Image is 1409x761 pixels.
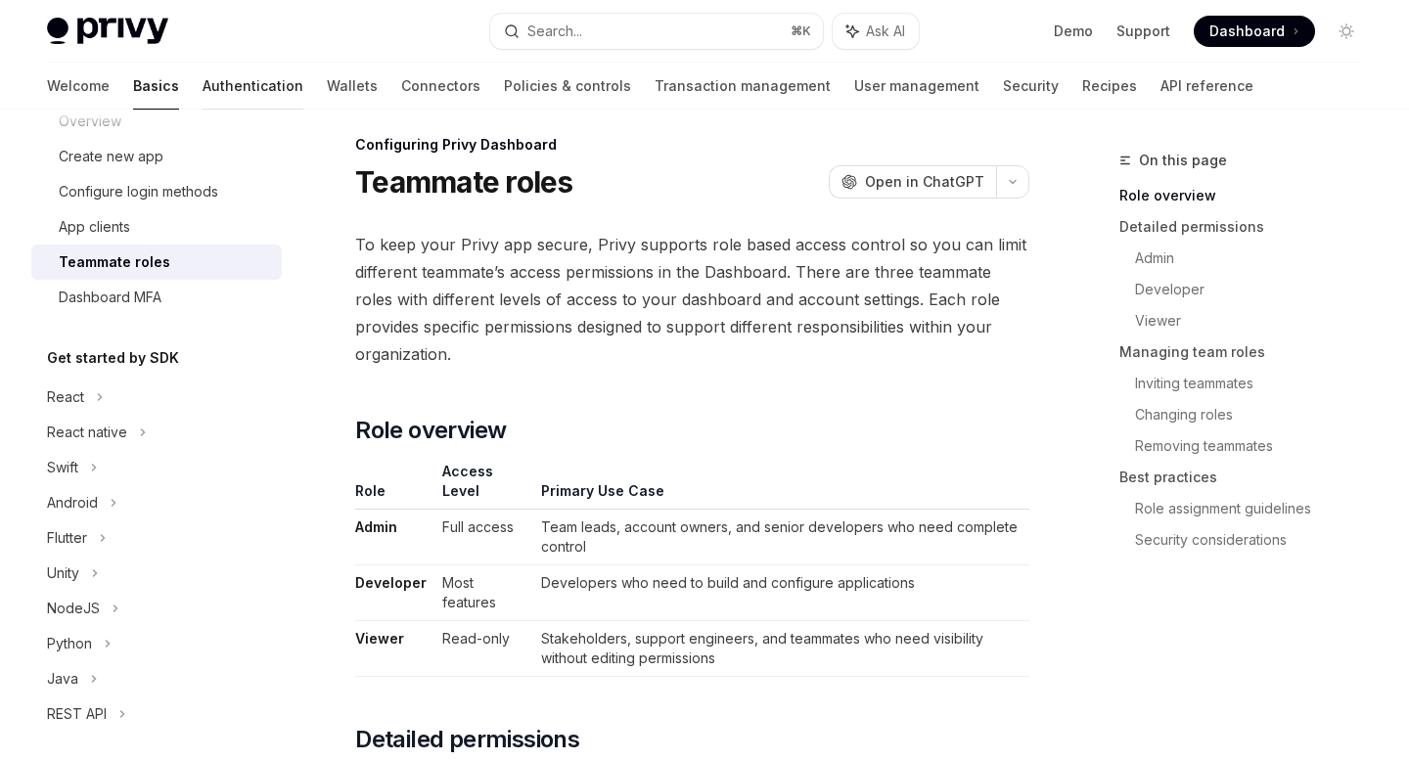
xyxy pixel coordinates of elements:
[1135,305,1378,336] a: Viewer
[434,462,532,510] th: Access Level
[355,231,1029,368] span: To keep your Privy app secure, Privy supports role based access control so you can limit differen...
[1003,63,1059,110] a: Security
[47,456,78,479] div: Swift
[47,702,107,726] div: REST API
[355,630,404,647] strong: Viewer
[59,215,130,239] div: App clients
[59,145,163,168] div: Create new app
[1139,149,1227,172] span: On this page
[533,621,1030,677] td: Stakeholders, support engineers, and teammates who need visibility without editing permissions
[527,20,582,43] div: Search...
[490,14,822,49] button: Search...⌘K
[434,565,532,621] td: Most features
[1082,63,1137,110] a: Recipes
[866,22,905,41] span: Ask AI
[31,174,282,209] a: Configure login methods
[47,667,78,691] div: Java
[1135,243,1378,274] a: Admin
[434,621,532,677] td: Read-only
[355,164,573,200] h1: Teammate roles
[47,632,92,655] div: Python
[1160,63,1253,110] a: API reference
[327,63,378,110] a: Wallets
[59,286,161,309] div: Dashboard MFA
[533,565,1030,621] td: Developers who need to build and configure applications
[1116,22,1170,41] a: Support
[1135,274,1378,305] a: Developer
[533,510,1030,565] td: Team leads, account owners, and senior developers who need complete control
[533,462,1030,510] th: Primary Use Case
[31,139,282,174] a: Create new app
[47,18,168,45] img: light logo
[829,165,996,199] button: Open in ChatGPT
[1054,22,1093,41] a: Demo
[47,63,110,110] a: Welcome
[59,250,170,274] div: Teammate roles
[47,385,84,409] div: React
[1119,211,1378,243] a: Detailed permissions
[355,574,427,591] strong: Developer
[1135,430,1378,462] a: Removing teammates
[203,63,303,110] a: Authentication
[31,245,282,280] a: Teammate roles
[355,462,434,510] th: Role
[31,209,282,245] a: App clients
[133,63,179,110] a: Basics
[47,561,79,585] div: Unity
[865,172,984,192] span: Open in ChatGPT
[47,597,100,620] div: NodeJS
[434,510,532,565] td: Full access
[401,63,480,110] a: Connectors
[1119,462,1378,493] a: Best practices
[47,421,127,444] div: React native
[1135,399,1378,430] a: Changing roles
[655,63,831,110] a: Transaction management
[47,491,98,515] div: Android
[1135,368,1378,399] a: Inviting teammates
[833,14,919,49] button: Ask AI
[1331,16,1362,47] button: Toggle dark mode
[1119,180,1378,211] a: Role overview
[1194,16,1315,47] a: Dashboard
[1135,493,1378,524] a: Role assignment guidelines
[1119,336,1378,368] a: Managing team roles
[47,526,87,550] div: Flutter
[59,180,218,203] div: Configure login methods
[791,23,811,39] span: ⌘ K
[1209,22,1285,41] span: Dashboard
[1135,524,1378,556] a: Security considerations
[504,63,631,110] a: Policies & controls
[355,135,1029,155] div: Configuring Privy Dashboard
[355,415,506,446] span: Role overview
[355,724,579,755] span: Detailed permissions
[47,346,179,370] h5: Get started by SDK
[355,518,397,535] strong: Admin
[854,63,979,110] a: User management
[31,280,282,315] a: Dashboard MFA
